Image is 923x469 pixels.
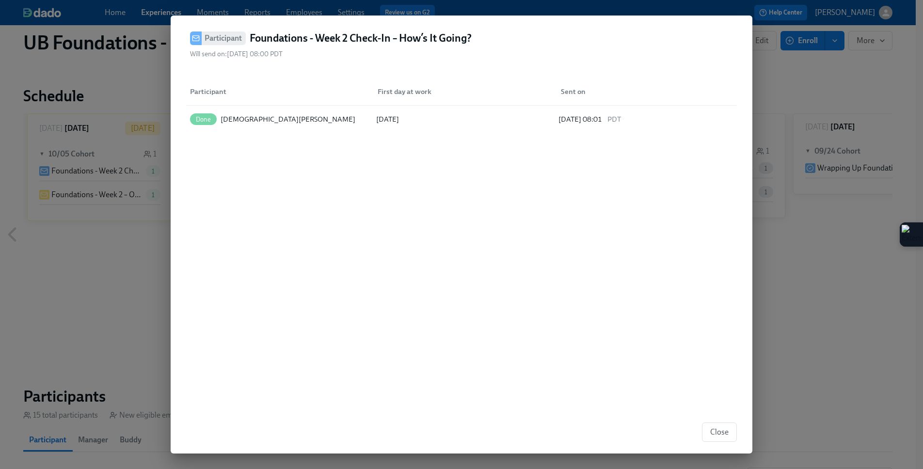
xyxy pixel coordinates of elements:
[557,86,737,97] div: Sent on
[902,225,921,244] img: Extension Icon
[558,113,733,125] div: [DATE] 08:01
[250,31,472,46] h4: Foundations - Week 2 Check-In – How’s It Going?
[710,427,729,437] span: Close
[190,116,217,123] span: Done
[186,86,370,97] div: Participant
[221,113,355,125] div: [DEMOGRAPHIC_DATA][PERSON_NAME]
[374,86,554,97] div: First day at work
[186,82,370,101] div: Participant
[553,82,737,101] div: Sent on
[370,82,554,101] div: First day at work
[702,422,737,442] button: Close
[374,113,553,125] div: [DATE]
[190,49,283,59] span: Will send on: [DATE] 08:00 PDT
[205,32,242,44] h6: Participant
[606,113,621,125] span: PDT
